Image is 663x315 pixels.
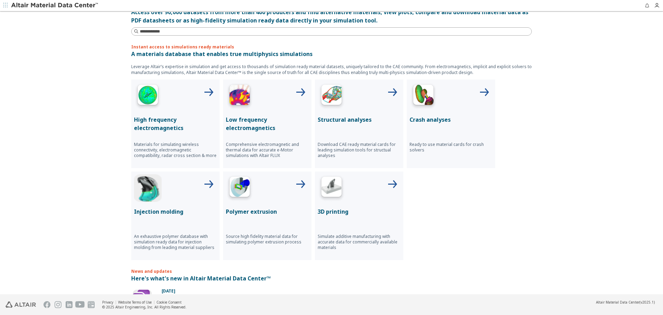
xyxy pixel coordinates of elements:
[134,142,217,158] p: Materials for simulating wireless connectivity, electromagnetic compatibility, radar cross sectio...
[315,172,403,260] button: 3D Printing Icon3D printingSimulate additive manufacturing with accurate data for commercially av...
[131,50,532,58] p: A materials database that enables true multiphysics simulations
[226,82,253,110] img: Low Frequency Icon
[11,2,99,9] img: Altair Material Data Center
[407,80,495,168] button: Crash Analyses IconCrash analysesReady to use material cards for crash solvers
[226,142,309,158] p: Comprehensive electromagnetic and thermal data for accurate e-Motor simulations with Altair FLUX
[134,115,217,132] p: High frequency electromagnetics
[410,115,492,124] p: Crash analyses
[315,80,403,168] button: Structural Analyses IconStructural analysesDownload CAE ready material cards for leading simulati...
[318,115,401,124] p: Structural analyses
[131,172,220,260] button: Injection Molding IconInjection moldingAn exhaustive polymer database with simulation ready data ...
[318,142,401,158] p: Download CAE ready material cards for leading simulation tools for structual analyses
[162,288,532,294] p: [DATE]
[131,268,532,274] p: News and updates
[134,207,217,216] p: Injection molding
[131,80,220,168] button: High Frequency IconHigh frequency electromagneticsMaterials for simulating wireless connectivity,...
[410,82,437,110] img: Crash Analyses Icon
[6,302,36,308] img: Altair Engineering
[156,300,182,305] a: Cookie Consent
[102,300,113,305] a: Privacy
[318,207,401,216] p: 3D printing
[131,64,532,75] p: Leverage Altair’s expertise in simulation and get access to thousands of simulation ready materia...
[226,115,309,132] p: Low frequency electromagnetics
[226,207,309,216] p: Polymer extrusion
[131,8,532,25] div: Access over 90,000 datasets from more than 400 producers and find alternative materials, view plo...
[223,172,311,260] button: Polymer Extrusion IconPolymer extrusionSource high fidelity material data for simulating polymer ...
[131,274,532,282] p: Here's what's new in Altair Material Data Center™
[226,234,309,245] p: Source high fidelity material data for simulating polymer extrusion process
[318,234,401,250] p: Simulate additive manufacturing with accurate data for commercially available materials
[134,82,162,110] img: High Frequency Icon
[102,305,186,309] div: © 2025 Altair Engineering, Inc. All Rights Reserved.
[118,300,152,305] a: Website Terms of Use
[596,300,640,305] span: Altair Material Data Center
[410,142,492,153] p: Ready to use material cards for crash solvers
[131,288,153,310] img: Update Icon Software
[596,300,655,305] div: (v2025.1)
[134,174,162,202] img: Injection Molding Icon
[226,174,253,202] img: Polymer Extrusion Icon
[134,234,217,250] p: An exhaustive polymer database with simulation ready data for injection molding from leading mate...
[223,80,311,168] button: Low Frequency IconLow frequency electromagneticsComprehensive electromagnetic and thermal data fo...
[318,82,345,110] img: Structural Analyses Icon
[131,44,532,50] p: Instant access to simulations ready materials
[318,174,345,202] img: 3D Printing Icon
